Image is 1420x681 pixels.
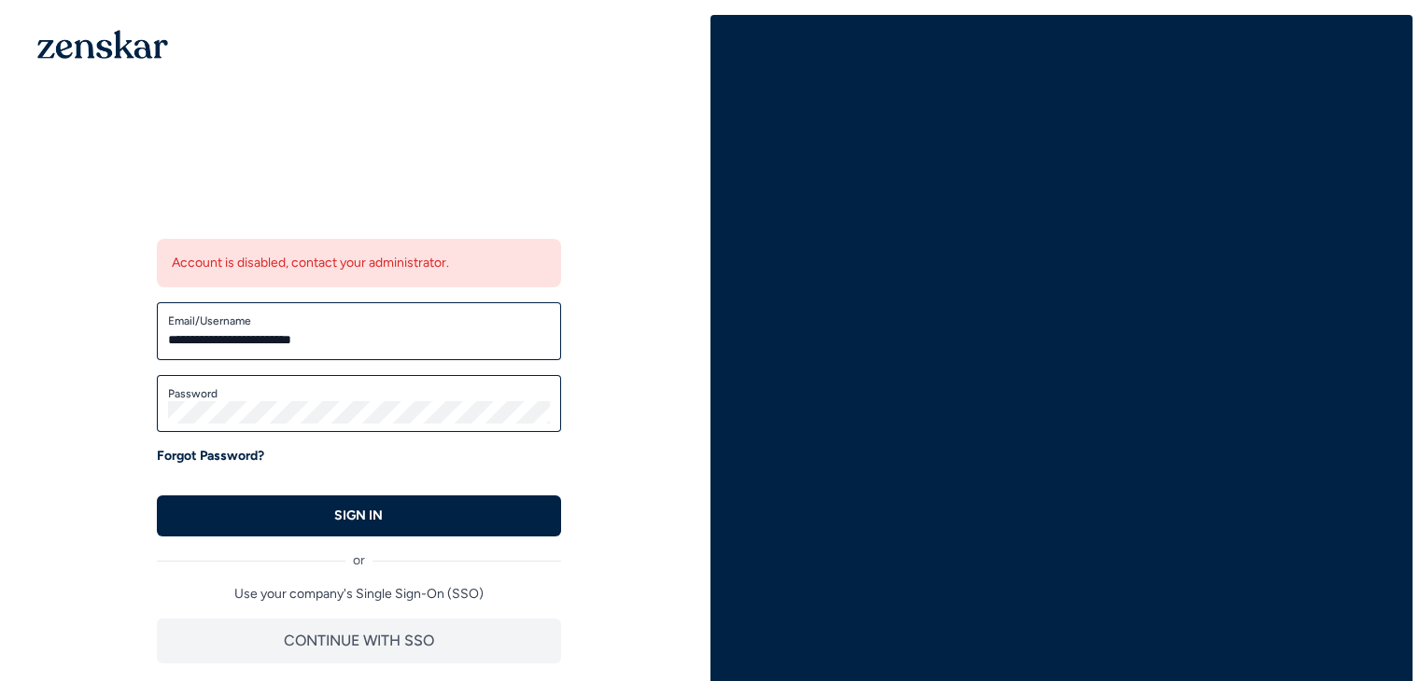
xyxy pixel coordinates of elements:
button: CONTINUE WITH SSO [157,618,561,663]
a: Forgot Password? [157,447,264,466]
img: 1OGAJ2xQqyY4LXKgY66KYq0eOWRCkrZdAb3gUhuVAqdWPZE9SRJmCz+oDMSn4zDLXe31Ii730ItAGKgCKgCCgCikA4Av8PJUP... [37,30,168,59]
label: Email/Username [168,313,550,328]
p: SIGN IN [334,507,383,525]
label: Password [168,386,550,401]
button: SIGN IN [157,495,561,536]
div: or [157,536,561,570]
p: Use your company's Single Sign-On (SSO) [157,585,561,604]
div: Account is disabled, contact your administrator. [157,239,561,287]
